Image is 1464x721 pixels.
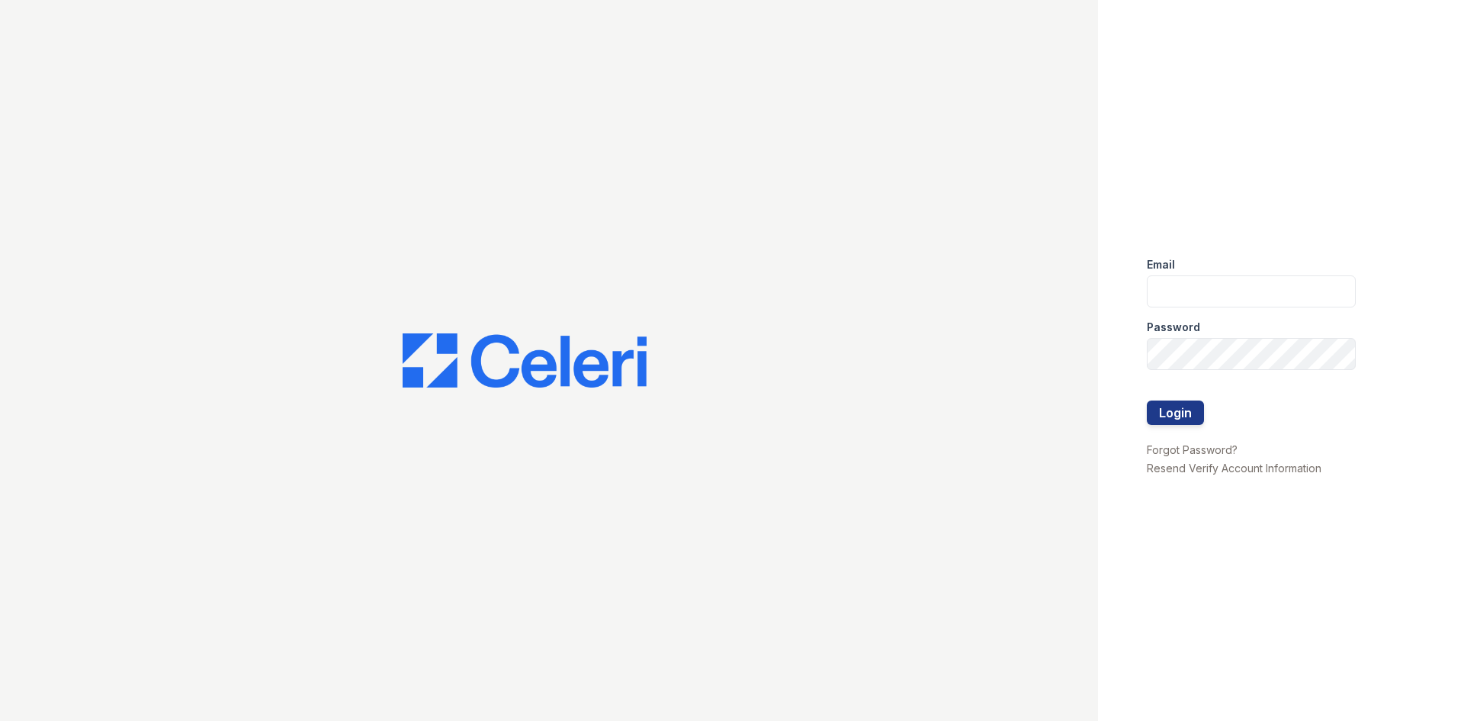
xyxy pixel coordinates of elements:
[1147,462,1321,475] a: Resend Verify Account Information
[1147,443,1238,456] a: Forgot Password?
[1147,257,1175,272] label: Email
[1147,320,1200,335] label: Password
[1147,401,1204,425] button: Login
[403,333,647,388] img: CE_Logo_Blue-a8612792a0a2168367f1c8372b55b34899dd931a85d93a1a3d3e32e68fde9ad4.png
